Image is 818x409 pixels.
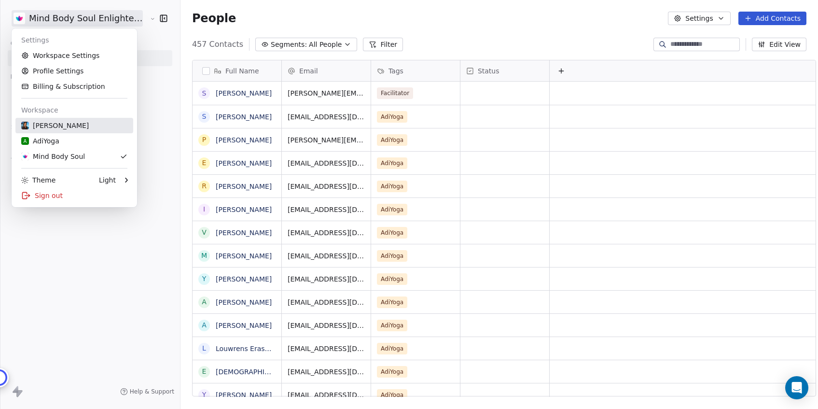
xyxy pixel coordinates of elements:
div: Workspace [15,102,133,118]
span: A [24,138,27,145]
img: pic.jpg [21,122,29,129]
div: AdiYoga [21,136,59,146]
div: Theme [21,175,55,185]
img: MBS-Logo.png [21,153,29,160]
a: Billing & Subscription [15,79,133,94]
div: [PERSON_NAME] [21,121,89,130]
div: Sign out [15,188,133,203]
div: Light [99,175,116,185]
a: Workspace Settings [15,48,133,63]
div: Mind Body Soul [21,152,85,161]
a: Profile Settings [15,63,133,79]
div: Settings [15,32,133,48]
